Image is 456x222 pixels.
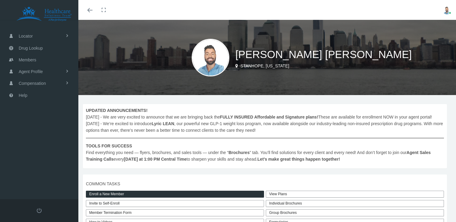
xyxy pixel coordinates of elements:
a: Member Termination Form [86,209,264,216]
b: Agent Sales Training Calls [86,150,431,162]
b: TOOLS FOR SUCCESS [86,143,132,148]
a: View Plans [266,191,444,198]
span: Agent Profile [19,66,43,77]
span: Compensation [19,78,46,89]
span: Members [19,54,36,66]
span: Drug Lookup [19,42,43,54]
b: Lyric LEAN [152,121,174,126]
b: Brochures [228,150,250,155]
a: Enroll a New Member [86,191,264,198]
b: [DATE] at 1:00 PM Central Time [124,157,187,162]
span: Locator [19,30,33,42]
span: COMMON TASKS [86,180,444,187]
img: HEALTHCARE SOLUTIONS TEAM, LLC [8,7,80,22]
div: Individual Brochures [266,200,444,207]
img: S_Profile_Picture_16279.jpg [192,39,229,76]
span: [PERSON_NAME] [PERSON_NAME] [235,48,412,60]
span: [DATE] - We are very excited to announce that we are bringing back the These are available for en... [86,107,444,162]
b: Let’s make great things happen together! [257,157,340,162]
span: Help [19,90,27,101]
a: Invite to Self-Enroll [86,200,264,207]
b: UPDATED ANNOUNCEMENTS! [86,108,148,113]
img: S_Profile_Picture_16279.jpg [442,5,451,14]
div: Group Brochures [266,209,444,216]
b: FULLY INSURED Affordable and Signature plans! [220,115,318,119]
span: STANHOPE, [US_STATE] [241,63,289,68]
